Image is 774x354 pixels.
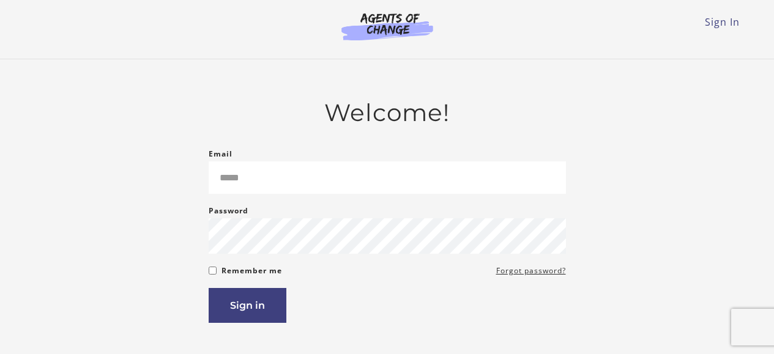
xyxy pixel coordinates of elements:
[329,12,446,40] img: Agents of Change Logo
[705,15,740,29] a: Sign In
[209,98,566,127] h2: Welcome!
[209,204,248,218] label: Password
[221,264,282,278] label: Remember me
[209,147,233,161] label: Email
[209,288,286,323] button: Sign in
[496,264,566,278] a: Forgot password?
